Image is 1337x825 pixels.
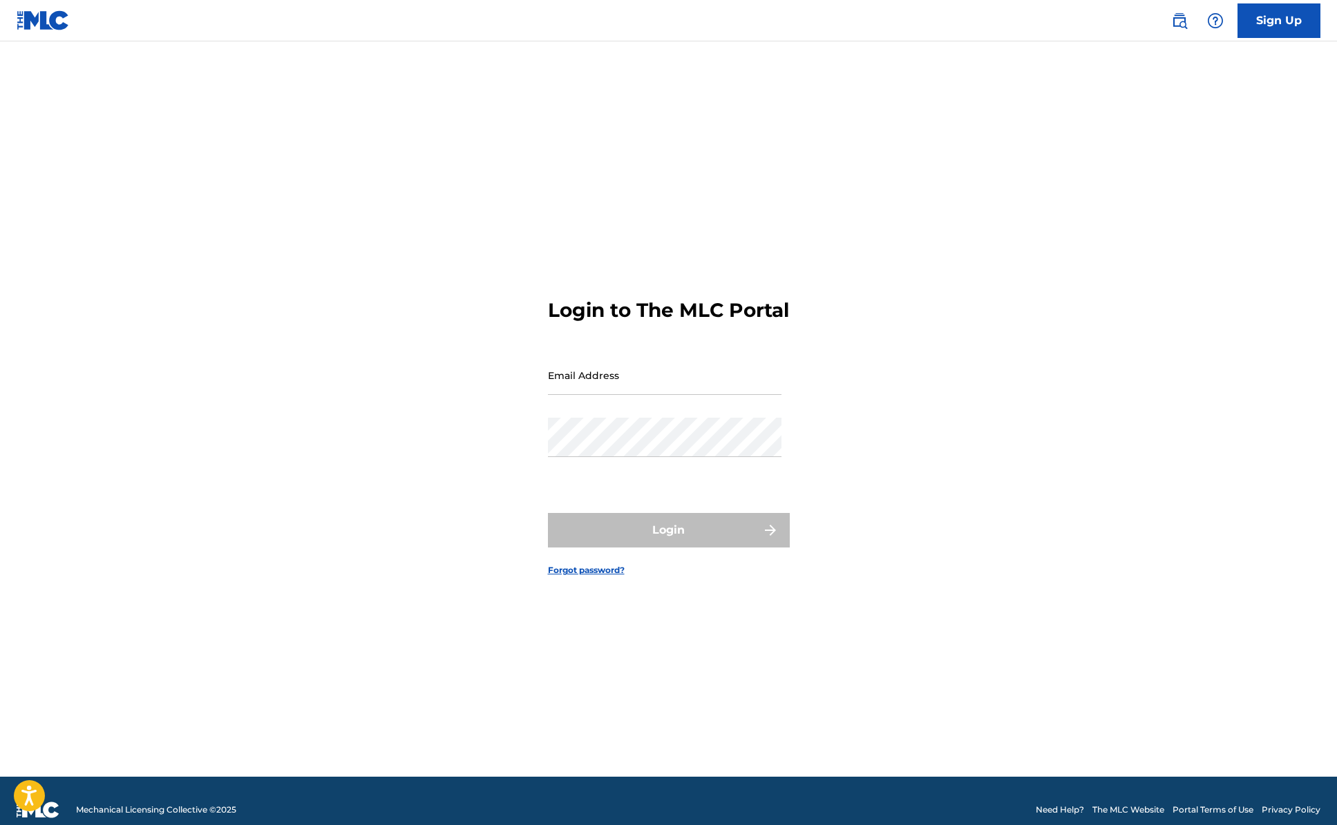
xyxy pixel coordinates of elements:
[1268,759,1337,825] iframe: Chat Widget
[1238,3,1320,38] a: Sign Up
[1092,804,1164,816] a: The MLC Website
[1262,804,1320,816] a: Privacy Policy
[1036,804,1084,816] a: Need Help?
[548,564,625,576] a: Forgot password?
[76,804,236,816] span: Mechanical Licensing Collective © 2025
[548,298,789,322] h3: Login to The MLC Portal
[1173,804,1253,816] a: Portal Terms of Use
[1207,12,1224,29] img: help
[17,10,70,30] img: MLC Logo
[1166,7,1193,35] a: Public Search
[1202,7,1229,35] div: Help
[1171,12,1188,29] img: search
[17,802,59,818] img: logo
